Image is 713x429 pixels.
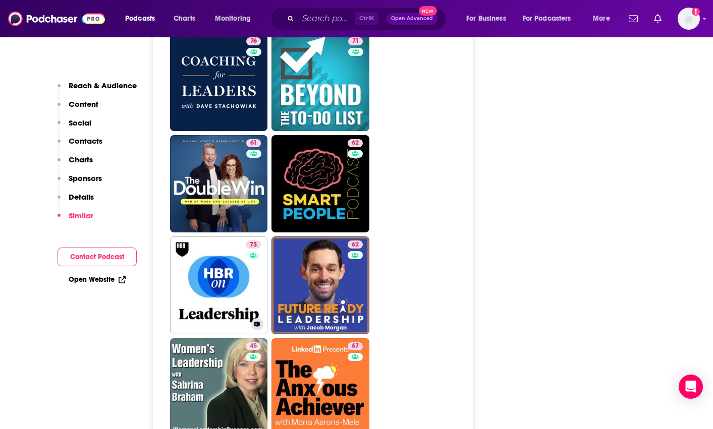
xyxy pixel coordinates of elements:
[118,11,168,27] button: open menu
[69,118,91,128] p: Social
[348,37,363,45] a: 71
[58,211,93,229] button: Similar
[692,8,700,16] svg: Add a profile image
[58,155,93,173] button: Charts
[348,139,363,147] a: 62
[459,11,519,27] button: open menu
[58,173,102,192] button: Sponsors
[280,7,456,30] div: Search podcasts, credits, & more...
[352,138,359,148] span: 62
[69,211,93,220] p: Similar
[586,11,623,27] button: open menu
[246,37,261,45] a: 76
[271,236,369,334] a: 62
[170,135,268,233] a: 61
[250,240,257,250] span: 73
[69,275,126,284] a: Open Website
[523,12,571,26] span: For Podcasters
[348,342,363,350] a: 67
[678,8,700,30] img: User Profile
[246,342,261,350] a: 45
[215,12,251,26] span: Monitoring
[250,36,257,46] span: 76
[69,136,102,146] p: Contacts
[387,13,437,25] button: Open AdvancedNew
[348,240,363,249] a: 62
[125,12,155,26] span: Podcasts
[69,173,102,183] p: Sponsors
[58,118,91,137] button: Social
[391,16,433,21] span: Open Advanced
[679,375,703,399] div: Open Intercom Messenger
[58,99,98,118] button: Content
[352,36,359,46] span: 71
[650,10,666,27] a: Show notifications dropdown
[58,136,102,155] button: Contacts
[516,11,586,27] button: open menu
[69,81,137,90] p: Reach & Audience
[271,33,369,131] a: 71
[69,99,98,109] p: Content
[246,240,261,249] a: 73
[678,8,700,30] span: Logged in as mresewehr
[355,12,378,25] span: Ctrl K
[69,192,94,202] p: Details
[298,11,355,27] input: Search podcasts, credits, & more...
[625,10,642,27] a: Show notifications dropdown
[170,236,268,334] a: 73HBR On Leadership
[352,240,359,250] span: 62
[167,11,201,27] a: Charts
[174,12,195,26] span: Charts
[58,192,94,211] button: Details
[593,12,610,26] span: More
[678,8,700,30] button: Show profile menu
[170,33,268,131] a: 76
[69,155,93,164] p: Charts
[352,341,359,351] span: 67
[250,341,257,351] span: 45
[58,81,137,99] button: Reach & Audience
[466,12,506,26] span: For Business
[246,139,261,147] a: 61
[419,6,437,16] span: New
[208,11,264,27] button: open menu
[271,135,369,233] a: 62
[250,138,257,148] span: 61
[58,248,137,266] button: Contact Podcast
[8,9,105,28] img: Podchaser - Follow, Share and Rate Podcasts
[174,320,247,328] h3: HBR On Leadership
